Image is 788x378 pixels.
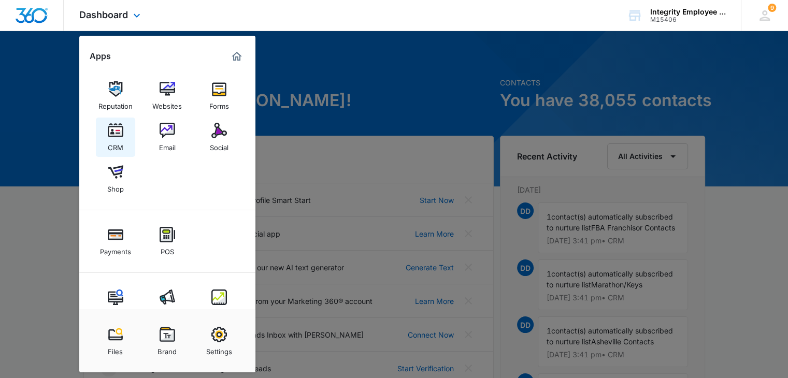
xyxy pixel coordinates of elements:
a: Ads [148,284,187,324]
span: Dashboard [79,9,128,20]
a: Shop [96,159,135,198]
a: Files [96,322,135,361]
a: Social [199,118,239,157]
div: Brand [157,342,177,356]
a: Brand [148,322,187,361]
div: Forms [209,97,229,110]
a: Settings [199,322,239,361]
a: Websites [148,76,187,115]
div: Social [210,138,228,152]
div: CRM [108,138,123,152]
div: Websites [152,97,182,110]
div: Reputation [98,97,133,110]
a: Marketing 360® Dashboard [228,48,245,65]
div: Email [159,138,176,152]
div: account id [650,16,726,23]
div: notifications count [768,4,776,12]
a: Content [96,284,135,324]
a: Forms [199,76,239,115]
a: CRM [96,118,135,157]
a: Intelligence [199,284,239,324]
div: POS [161,242,174,256]
h2: Apps [90,51,111,61]
span: 9 [768,4,776,12]
a: Reputation [96,76,135,115]
a: POS [148,222,187,261]
div: Ads [161,305,174,318]
a: Payments [96,222,135,261]
div: Intelligence [200,305,237,318]
div: Content [103,305,128,318]
div: Shop [107,180,124,193]
div: Files [108,342,123,356]
div: Payments [100,242,131,256]
div: account name [650,8,726,16]
div: Settings [206,342,232,356]
a: Email [148,118,187,157]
